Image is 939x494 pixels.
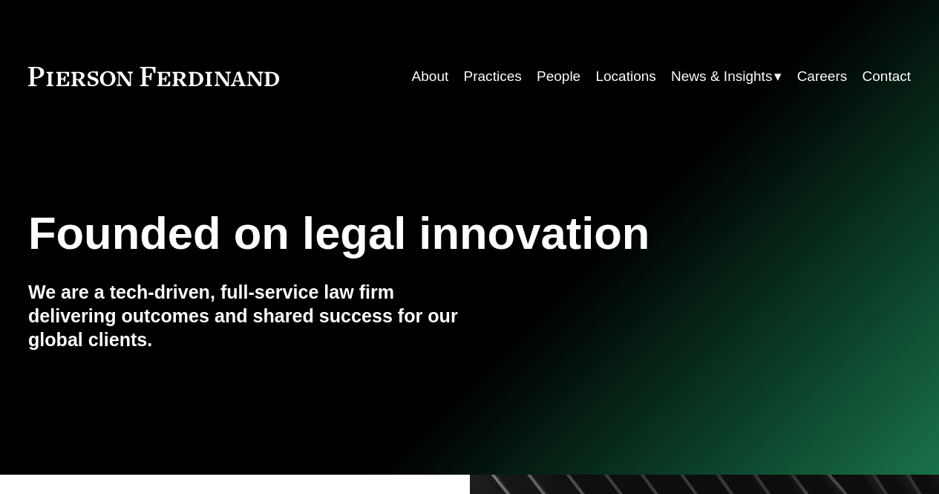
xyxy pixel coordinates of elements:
a: Careers [797,62,848,91]
a: Locations [595,62,655,91]
span: News & Insights [671,64,772,89]
a: folder dropdown [671,62,782,91]
h1: Founded on legal innovation [28,207,764,259]
a: People [537,62,580,91]
a: Practices [464,62,522,91]
a: Contact [863,62,912,91]
h4: We are a tech-driven, full-service law firm delivering outcomes and shared success for our global... [28,281,470,352]
a: About [412,62,449,91]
